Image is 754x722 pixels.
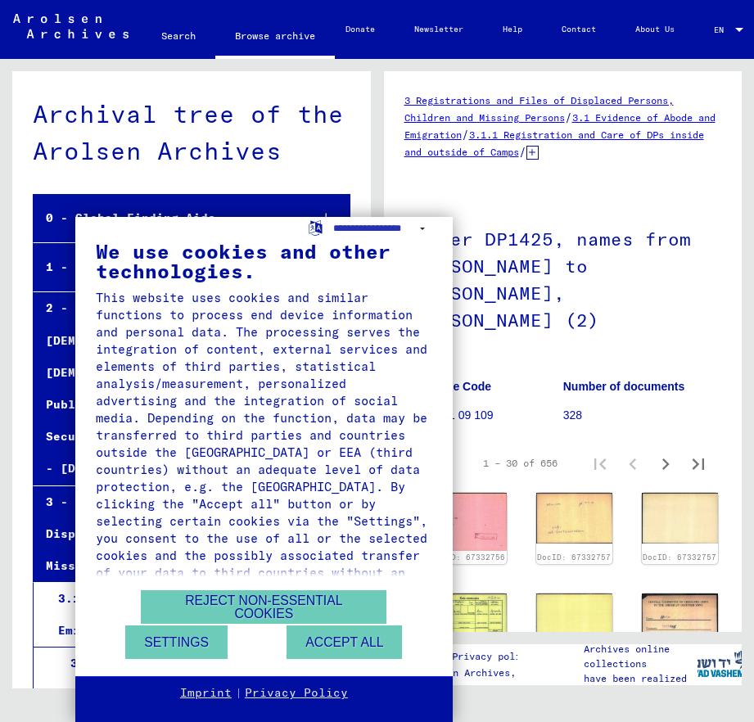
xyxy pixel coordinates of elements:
[96,241,432,281] div: We use cookies and other technologies.
[125,625,228,659] button: Settings
[96,289,432,598] div: This website uses cookies and similar functions to process end device information and personal da...
[180,685,232,702] a: Imprint
[287,625,402,659] button: Accept all
[245,685,348,702] a: Privacy Policy
[141,590,386,624] button: Reject non-essential cookies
